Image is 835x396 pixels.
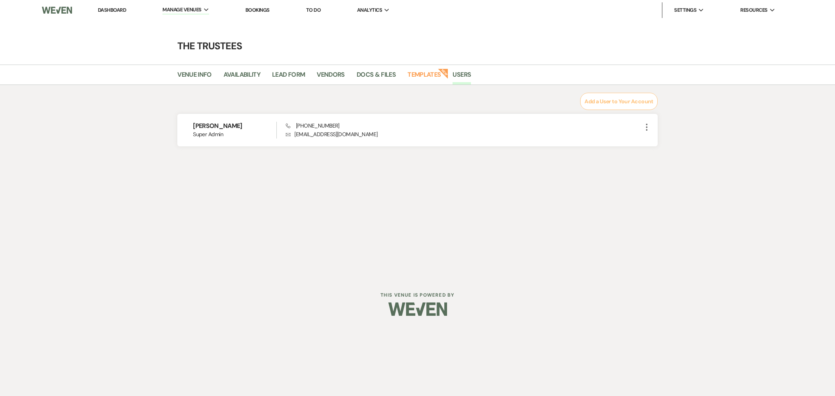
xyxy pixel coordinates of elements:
[357,70,396,85] a: Docs & Files
[162,6,201,14] span: Manage Venues
[136,39,700,53] h4: The Trustees
[286,122,339,129] span: [PHONE_NUMBER]
[193,122,276,130] h6: [PERSON_NAME]
[42,2,72,18] img: Weven Logo
[272,70,305,85] a: Lead Form
[317,70,345,85] a: Vendors
[177,70,212,85] a: Venue Info
[193,130,276,139] span: Super Admin
[98,7,126,13] a: Dashboard
[580,93,657,110] button: Add a User to Your Account
[224,70,260,85] a: Availability
[674,6,696,14] span: Settings
[408,70,441,85] a: Templates
[388,295,447,323] img: Weven Logo
[740,6,767,14] span: Resources
[286,130,642,139] p: [EMAIL_ADDRESS][DOMAIN_NAME]
[438,68,449,79] strong: New
[357,6,382,14] span: Analytics
[453,70,471,85] a: Users
[245,7,270,13] a: Bookings
[306,7,321,13] a: To Do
